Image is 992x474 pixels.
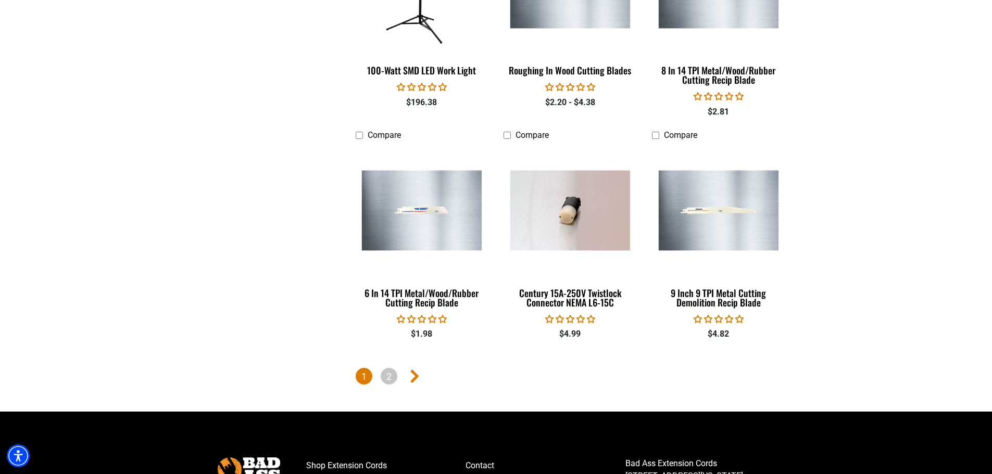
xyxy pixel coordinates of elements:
a: Page 2 [381,368,397,385]
a: Century 15A-250V Twistlock Connector NEMA L6-15C Century 15A-250V Twistlock Connector NEMA L6-15C [504,146,636,313]
div: 9 Inch 9 TPI Metal Cutting Demolition Recip Blade [652,288,785,307]
span: Compare [516,130,549,140]
div: $4.82 [652,328,785,340]
div: $2.20 - $4.38 [504,96,636,109]
a: Next page [406,368,422,385]
div: Accessibility Menu [7,444,30,467]
div: $1.98 [356,328,488,340]
span: 0.00 stars [545,82,595,92]
div: 6 In 14 TPI Metal/Wood/Rubber Cutting Recip Blade [356,288,488,307]
span: Compare [368,130,401,140]
div: $2.81 [652,106,785,118]
a: 6 In 14 TPI Metal/Wood/Rubber Cutting Recip Blade 6 In 14 TPI Metal/Wood/Rubber Cutting Recip Blade [356,146,488,313]
a: Contact [466,457,625,474]
nav: Pagination [356,368,785,387]
span: 0.00 stars [694,92,744,101]
a: Shop Extension Cords [306,457,466,474]
img: 9 Inch 9 TPI Metal Cutting Demolition Recip Blade [653,171,784,251]
div: Roughing In Wood Cutting Blades [504,66,636,75]
span: Page 1 [356,368,372,385]
img: 6 In 14 TPI Metal/Wood/Rubber Cutting Recip Blade [356,171,487,251]
span: 0.00 stars [545,314,595,324]
div: $196.38 [356,96,488,109]
span: 0.00 stars [694,314,744,324]
img: Century 15A-250V Twistlock Connector NEMA L6-15C [505,171,636,251]
div: 100-Watt SMD LED Work Light [356,66,488,75]
a: 9 Inch 9 TPI Metal Cutting Demolition Recip Blade 9 Inch 9 TPI Metal Cutting Demolition Recip Blade [652,146,785,313]
span: Compare [664,130,697,140]
div: 8 In 14 TPI Metal/Wood/Rubber Cutting Recip Blade [652,66,785,84]
span: 0.00 stars [397,314,447,324]
div: Century 15A-250V Twistlock Connector NEMA L6-15C [504,288,636,307]
span: 0.00 stars [397,82,447,92]
div: $4.99 [504,328,636,340]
